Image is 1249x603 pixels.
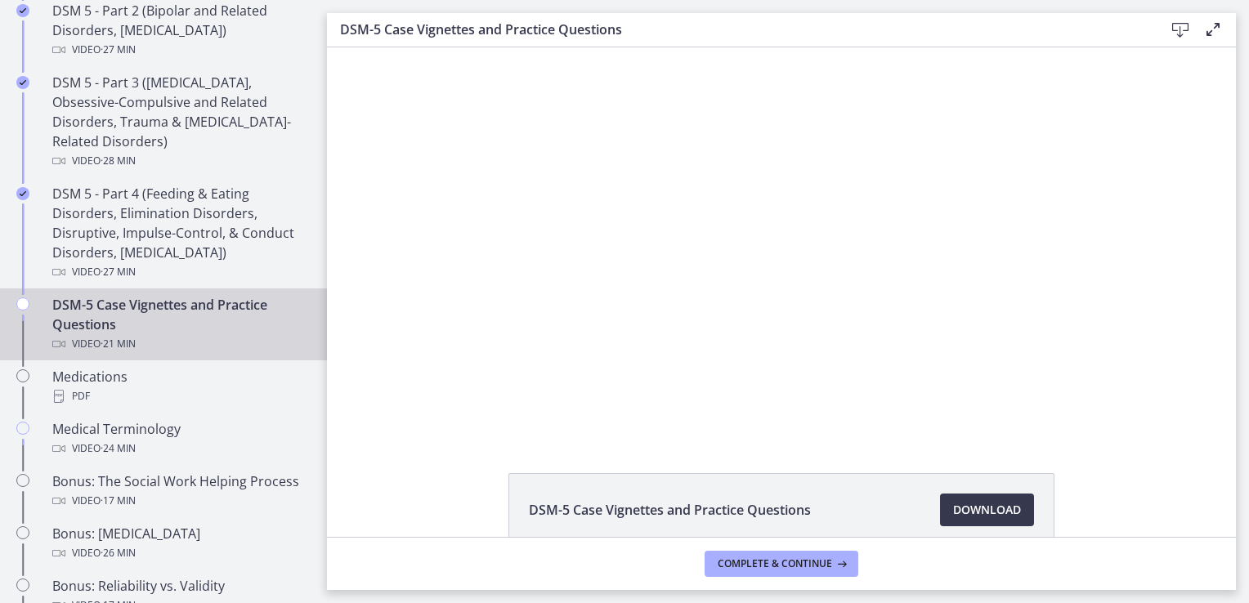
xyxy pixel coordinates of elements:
[705,551,858,577] button: Complete & continue
[52,184,307,282] div: DSM 5 - Part 4 (Feeding & Eating Disorders, Elimination Disorders, Disruptive, Impulse-Control, &...
[52,491,307,511] div: Video
[16,4,29,17] i: Completed
[52,524,307,563] div: Bonus: [MEDICAL_DATA]
[101,262,136,282] span: · 27 min
[52,1,307,60] div: DSM 5 - Part 2 (Bipolar and Related Disorders, [MEDICAL_DATA])
[52,73,307,171] div: DSM 5 - Part 3 ([MEDICAL_DATA], Obsessive-Compulsive and Related Disorders, Trauma & [MEDICAL_DAT...
[101,40,136,60] span: · 27 min
[101,543,136,563] span: · 26 min
[52,151,307,171] div: Video
[529,500,811,520] span: DSM-5 Case Vignettes and Practice Questions
[52,334,307,354] div: Video
[940,494,1034,526] a: Download
[340,20,1138,39] h3: DSM-5 Case Vignettes and Practice Questions
[52,295,307,354] div: DSM-5 Case Vignettes and Practice Questions
[327,47,1236,435] iframe: Video Lesson
[16,187,29,200] i: Completed
[953,500,1021,520] span: Download
[718,557,832,570] span: Complete & continue
[52,367,307,406] div: Medications
[101,439,136,458] span: · 24 min
[101,491,136,511] span: · 17 min
[16,76,29,89] i: Completed
[52,471,307,511] div: Bonus: The Social Work Helping Process
[52,419,307,458] div: Medical Terminology
[101,334,136,354] span: · 21 min
[52,543,307,563] div: Video
[52,262,307,282] div: Video
[52,386,307,406] div: PDF
[52,40,307,60] div: Video
[101,151,136,171] span: · 28 min
[52,439,307,458] div: Video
